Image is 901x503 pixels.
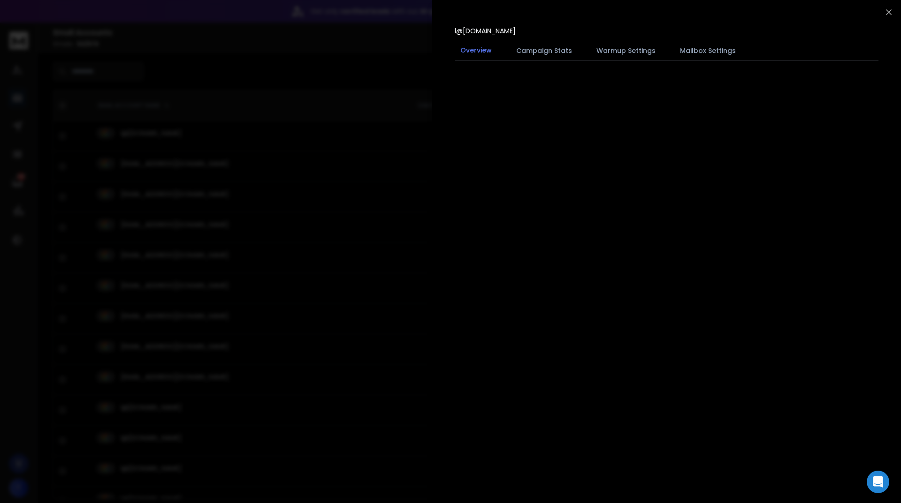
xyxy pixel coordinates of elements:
[591,40,661,61] button: Warmup Settings
[455,26,516,36] p: l@[DOMAIN_NAME]
[455,40,497,61] button: Overview
[867,471,889,493] div: Open Intercom Messenger
[511,40,578,61] button: Campaign Stats
[674,40,741,61] button: Mailbox Settings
